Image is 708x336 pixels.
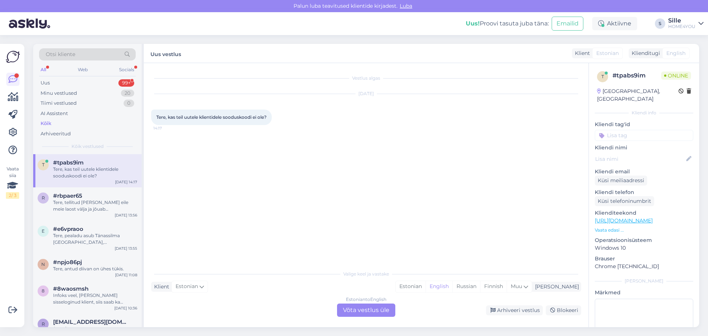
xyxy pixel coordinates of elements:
div: AI Assistent [41,110,68,117]
p: Kliendi telefon [595,188,693,196]
div: 0 [124,100,134,107]
span: n [41,261,45,267]
div: [DATE] 10:36 [114,305,137,311]
p: Klienditeekond [595,209,693,217]
p: Operatsioonisüsteem [595,236,693,244]
span: e [42,228,45,234]
span: t [42,162,45,167]
div: Sille [668,18,695,24]
div: Küsi telefoninumbrit [595,196,654,206]
span: R [42,321,45,327]
span: Otsi kliente [46,51,75,58]
div: [GEOGRAPHIC_DATA], [GEOGRAPHIC_DATA] [597,87,678,103]
div: Klient [572,49,590,57]
div: Attachment [53,325,137,332]
div: Vestlus algas [151,75,581,82]
div: Russian [452,281,480,292]
div: [PERSON_NAME] [595,278,693,284]
div: [DATE] [151,90,581,97]
p: Chrome [TECHNICAL_ID] [595,263,693,270]
p: Märkmed [595,289,693,297]
label: Uus vestlus [150,48,181,58]
div: Web [76,65,89,75]
div: Proovi tasuta juba täna: [466,19,549,28]
div: Vaata siia [6,166,19,199]
div: 20 [121,90,134,97]
div: 99+ [118,79,134,87]
div: English [426,281,452,292]
span: t [601,74,604,79]
div: Estonian [396,281,426,292]
div: Tere, kas teil uutele klientidele sooduskoodi ei ole? [53,166,137,179]
div: Tere, antud diivan on ühes tükis. [53,266,137,272]
div: Klient [151,283,169,291]
span: English [666,49,686,57]
span: #npjo86pj [53,259,82,266]
button: Emailid [552,17,583,31]
span: #8waosmsh [53,285,88,292]
span: Estonian [596,49,619,57]
span: #e6vpraoo [53,226,83,232]
div: Arhiveeri vestlus [486,305,543,315]
div: [DATE] 13:55 [115,246,137,251]
div: [DATE] 14:17 [115,179,137,185]
div: Kliendi info [595,110,693,116]
div: Minu vestlused [41,90,77,97]
p: Kliendi tag'id [595,121,693,128]
div: Võta vestlus üle [337,304,395,317]
div: Aktiivne [592,17,637,30]
div: Tere, pealadu asub Tänassilma [GEOGRAPHIC_DATA], [STREET_ADDRESS][PERSON_NAME] [53,232,137,246]
a: SilleHOME4YOU [668,18,704,30]
div: Estonian to English [346,296,386,303]
div: [DATE] 13:56 [115,212,137,218]
div: [DATE] 11:08 [115,272,137,278]
div: Infoks veel, [PERSON_NAME] sisseloginud klient, siis saab ka tarneaadressi märkida [53,292,137,305]
span: Luba [398,3,414,9]
div: Finnish [480,281,507,292]
span: r [42,195,45,201]
div: [PERSON_NAME] [532,283,579,291]
span: #tpabs9im [53,159,84,166]
b: Uus! [466,20,480,27]
p: Kliendi nimi [595,144,693,152]
a: [URL][DOMAIN_NAME] [595,217,653,224]
span: Muu [511,283,522,290]
p: Brauser [595,255,693,263]
input: Lisa tag [595,130,693,141]
span: #rbpaer65 [53,193,82,199]
input: Lisa nimi [595,155,685,163]
span: Tere, kas teil uutele klientidele sooduskoodi ei ole? [156,114,267,120]
span: Estonian [176,283,198,291]
span: 8 [42,288,45,294]
span: Online [661,72,691,80]
div: All [39,65,48,75]
span: 14:17 [153,125,181,131]
div: Kõik [41,120,51,127]
div: Blokeeri [546,305,581,315]
p: Windows 10 [595,244,693,252]
div: Tiimi vestlused [41,100,77,107]
div: Arhiveeritud [41,130,71,138]
div: Valige keel ja vastake [151,271,581,277]
p: Vaata edasi ... [595,227,693,233]
div: # tpabs9im [612,71,661,80]
div: Küsi meiliaadressi [595,176,647,186]
span: Rekuke12@gmail.com [53,319,130,325]
div: Socials [118,65,136,75]
p: Kliendi email [595,168,693,176]
div: Uus [41,79,50,87]
div: S [655,18,665,29]
div: Klienditugi [629,49,660,57]
img: Askly Logo [6,50,20,64]
div: Tere, tellitud [PERSON_NAME] eile meie laost välja ja jõuab [PERSON_NAME] või hiljemalt homme. [53,199,137,212]
span: Kõik vestlused [72,143,104,150]
div: HOME4YOU [668,24,695,30]
div: 2 / 3 [6,192,19,199]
